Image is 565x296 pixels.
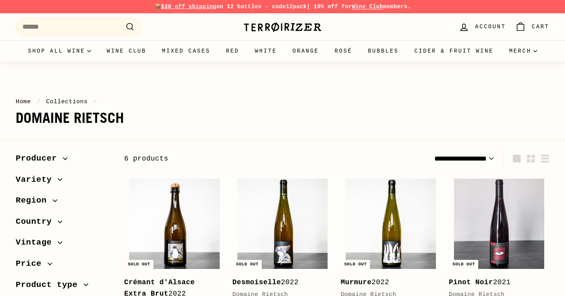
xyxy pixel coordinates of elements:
b: Desmoiselle [232,278,281,286]
a: Bubbles [360,40,406,62]
summary: Shop all wine [20,40,99,62]
span: Price [16,257,47,270]
a: Wine Club [352,4,383,10]
a: White [247,40,285,62]
h1: Domaine Rietsch [16,110,549,126]
b: Pinot Noir [449,278,493,286]
span: Account [475,22,506,31]
span: / [91,98,99,105]
strong: 12pack [286,4,307,10]
span: Producer [16,152,63,165]
div: 6 products [124,153,337,164]
span: Region [16,194,53,207]
a: Rosé [327,40,360,62]
a: Mixed Cases [154,40,218,62]
button: Country [16,213,111,234]
div: 2022 [341,277,433,288]
a: Account [454,15,510,38]
button: Vintage [16,234,111,255]
button: Variety [16,171,111,192]
button: Price [16,255,111,276]
span: Country [16,215,58,228]
a: Wine Club [99,40,154,62]
span: Variety [16,173,58,186]
a: Collections [46,98,87,105]
span: / [35,98,42,105]
p: 📦 on 12 bottles - code | 10% off for members. [16,2,549,11]
div: 2021 [449,277,541,288]
a: Red [218,40,247,62]
button: Producer [16,150,111,171]
a: Cider & Fruit Wine [406,40,501,62]
div: Sold out [449,260,478,269]
a: Orange [285,40,327,62]
span: Product type [16,278,84,292]
span: Cart [532,22,549,31]
b: Murmure [341,278,372,286]
div: Sold out [233,260,262,269]
summary: Merch [501,40,545,62]
a: Cart [510,15,554,38]
div: Sold out [125,260,153,269]
div: 2022 [232,277,325,288]
a: Home [16,98,31,105]
button: Region [16,192,111,213]
div: Sold out [341,260,370,269]
span: Vintage [16,236,58,249]
span: $30 off shipping [161,4,217,10]
nav: breadcrumbs [16,97,549,106]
